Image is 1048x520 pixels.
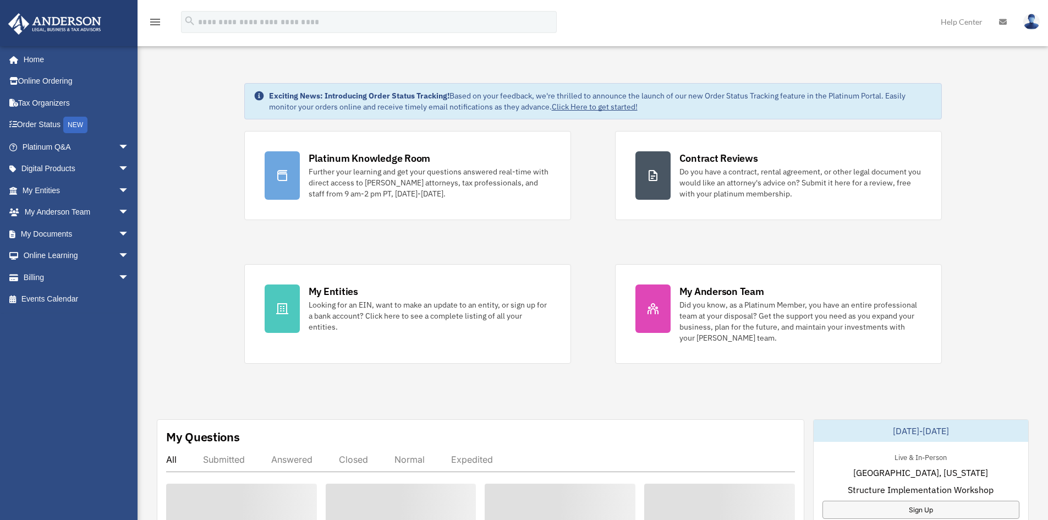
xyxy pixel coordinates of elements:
[166,429,240,445] div: My Questions
[244,131,571,220] a: Platinum Knowledge Room Further your learning and get your questions answered real-time with dire...
[309,299,551,332] div: Looking for an EIN, want to make an update to an entity, or sign up for a bank account? Click her...
[118,201,140,224] span: arrow_drop_down
[615,264,942,364] a: My Anderson Team Did you know, as a Platinum Member, you have an entire professional team at your...
[394,454,425,465] div: Normal
[5,13,105,35] img: Anderson Advisors Platinum Portal
[149,15,162,29] i: menu
[166,454,177,465] div: All
[8,288,146,310] a: Events Calendar
[309,284,358,298] div: My Entities
[679,166,921,199] div: Do you have a contract, rental agreement, or other legal document you would like an attorney's ad...
[8,179,146,201] a: My Entitiesarrow_drop_down
[8,158,146,180] a: Digital Productsarrow_drop_down
[118,223,140,245] span: arrow_drop_down
[679,151,758,165] div: Contract Reviews
[853,466,988,479] span: [GEOGRAPHIC_DATA], [US_STATE]
[271,454,312,465] div: Answered
[552,102,638,112] a: Click Here to get started!
[118,136,140,158] span: arrow_drop_down
[848,483,994,496] span: Structure Implementation Workshop
[679,299,921,343] div: Did you know, as a Platinum Member, you have an entire professional team at your disposal? Get th...
[822,501,1019,519] a: Sign Up
[8,266,146,288] a: Billingarrow_drop_down
[814,420,1028,442] div: [DATE]-[DATE]
[8,70,146,92] a: Online Ordering
[1023,14,1040,30] img: User Pic
[118,266,140,289] span: arrow_drop_down
[309,151,431,165] div: Platinum Knowledge Room
[184,15,196,27] i: search
[203,454,245,465] div: Submitted
[8,48,140,70] a: Home
[615,131,942,220] a: Contract Reviews Do you have a contract, rental agreement, or other legal document you would like...
[339,454,368,465] div: Closed
[269,91,449,101] strong: Exciting News: Introducing Order Status Tracking!
[8,245,146,267] a: Online Learningarrow_drop_down
[269,90,932,112] div: Based on your feedback, we're thrilled to announce the launch of our new Order Status Tracking fe...
[118,245,140,267] span: arrow_drop_down
[63,117,87,133] div: NEW
[8,114,146,136] a: Order StatusNEW
[118,158,140,180] span: arrow_drop_down
[309,166,551,199] div: Further your learning and get your questions answered real-time with direct access to [PERSON_NAM...
[244,264,571,364] a: My Entities Looking for an EIN, want to make an update to an entity, or sign up for a bank accoun...
[8,223,146,245] a: My Documentsarrow_drop_down
[8,92,146,114] a: Tax Organizers
[886,451,956,462] div: Live & In-Person
[8,201,146,223] a: My Anderson Teamarrow_drop_down
[8,136,146,158] a: Platinum Q&Aarrow_drop_down
[451,454,493,465] div: Expedited
[149,19,162,29] a: menu
[679,284,764,298] div: My Anderson Team
[118,179,140,202] span: arrow_drop_down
